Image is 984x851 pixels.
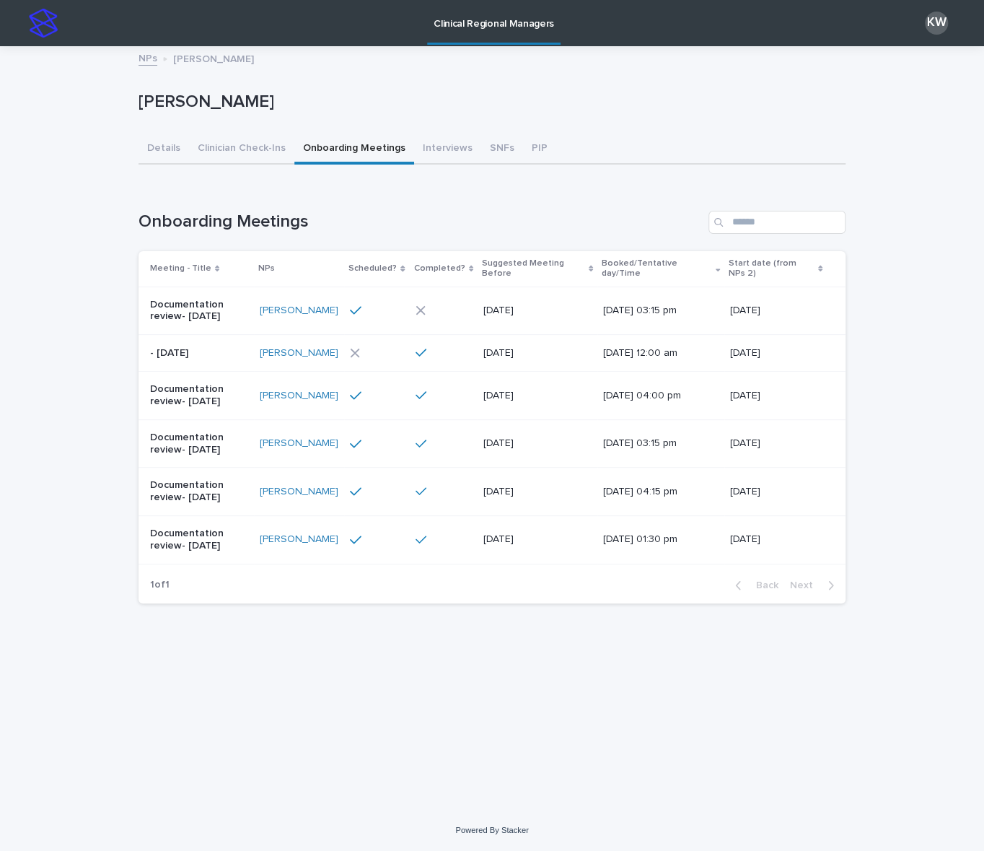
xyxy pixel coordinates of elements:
button: Next [784,579,845,592]
p: [DATE] [730,437,822,450]
p: [DATE] 12:00 am [603,347,706,359]
p: [DATE] 03:15 pm [603,305,706,317]
p: [PERSON_NAME] [173,50,254,66]
p: [DATE] [483,533,587,546]
p: [DATE] 04:15 pm [603,486,706,498]
p: - [DATE] [150,347,248,359]
p: Start date (from NPs 2) [729,256,814,282]
tr: Documentation review- [DATE][PERSON_NAME] [DATE][DATE] 01:30 pm[DATE] [139,515,845,564]
p: [DATE] [730,533,822,546]
a: NPs [139,49,157,66]
p: [DATE] 04:00 pm [603,390,706,402]
button: Onboarding Meetings [294,134,414,165]
p: [DATE] [730,347,822,359]
p: Meeting - Title [150,261,211,276]
a: [PERSON_NAME] [260,486,338,498]
p: Documentation review- [DATE] [150,479,248,504]
h1: Onboarding Meetings [139,211,703,232]
img: stacker-logo-s-only.png [29,9,58,38]
input: Search [708,211,845,234]
p: [DATE] [483,390,587,402]
p: Booked/Tentative day/Time [602,256,712,282]
p: [DATE] 03:15 pm [603,437,706,450]
button: Details [139,134,189,165]
tr: - [DATE][PERSON_NAME] [DATE][DATE] 12:00 am[DATE] [139,335,845,372]
button: Clinician Check-Ins [189,134,294,165]
p: [DATE] 01:30 pm [603,533,706,546]
a: [PERSON_NAME] [260,437,338,450]
p: [DATE] [730,486,822,498]
p: [PERSON_NAME] [139,92,840,113]
button: Interviews [414,134,481,165]
p: [DATE] [483,305,587,317]
p: [DATE] [483,347,587,359]
a: Powered By Stacker [455,826,528,834]
button: PIP [523,134,556,165]
p: Suggested Meeting Before [482,256,585,282]
p: [DATE] [483,437,587,450]
tr: Documentation review- [DATE][PERSON_NAME] [DATE][DATE] 03:15 pm[DATE] [139,419,845,468]
p: Documentation review- [DATE] [150,432,248,456]
button: Back [724,579,784,592]
a: [PERSON_NAME] [260,347,338,359]
p: [DATE] [730,305,822,317]
p: NPs [258,261,275,276]
p: Completed? [414,261,465,276]
p: [DATE] [730,390,822,402]
a: [PERSON_NAME] [260,533,338,546]
p: Scheduled? [348,261,397,276]
button: SNFs [481,134,523,165]
p: Documentation review- [DATE] [150,528,248,552]
p: Documentation review- [DATE] [150,299,248,323]
p: [DATE] [483,486,587,498]
tr: Documentation review- [DATE][PERSON_NAME] [DATE][DATE] 04:15 pm[DATE] [139,468,845,516]
tr: Documentation review- [DATE][PERSON_NAME] [DATE][DATE] 03:15 pm[DATE] [139,287,845,335]
p: 1 of 1 [139,567,181,603]
div: KW [925,12,948,35]
p: Documentation review- [DATE] [150,383,248,408]
a: [PERSON_NAME] [260,305,338,317]
span: Back [747,580,778,590]
tr: Documentation review- [DATE][PERSON_NAME] [DATE][DATE] 04:00 pm[DATE] [139,372,845,420]
span: Next [790,580,822,590]
a: [PERSON_NAME] [260,390,338,402]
